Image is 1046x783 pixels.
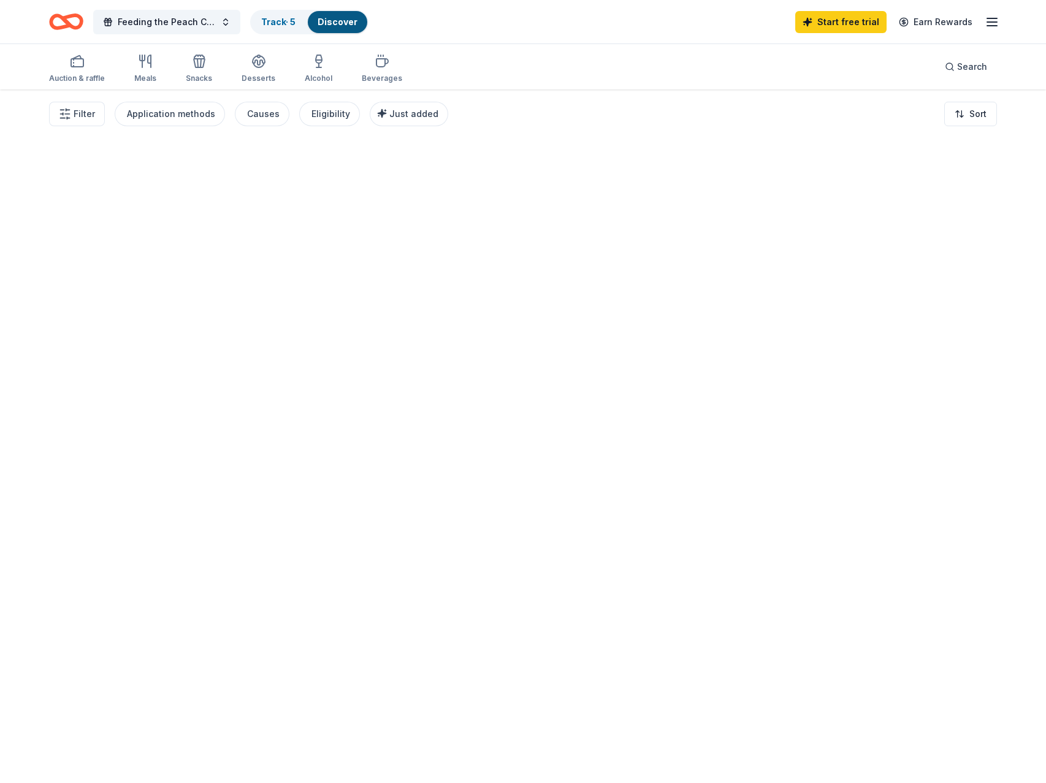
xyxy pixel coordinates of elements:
div: Auction & raffle [49,74,105,83]
div: Desserts [242,74,275,83]
div: Application methods [127,107,215,121]
button: Beverages [362,49,402,89]
div: Meals [134,74,156,83]
button: Auction & raffle [49,49,105,89]
span: Sort [969,107,987,121]
span: Feeding the Peach County High School Band [118,15,216,29]
div: Causes [247,107,280,121]
a: Earn Rewards [891,11,980,33]
button: Alcohol [305,49,332,89]
button: Snacks [186,49,212,89]
span: Filter [74,107,95,121]
div: Eligibility [311,107,350,121]
div: Snacks [186,74,212,83]
span: Search [957,59,987,74]
button: Desserts [242,49,275,89]
button: Feeding the Peach County High School Band [93,10,240,34]
button: Filter [49,102,105,126]
span: Just added [389,108,438,119]
button: Causes [235,102,289,126]
div: Alcohol [305,74,332,83]
button: Application methods [115,102,225,126]
a: Discover [318,17,357,27]
div: Beverages [362,74,402,83]
button: Eligibility [299,102,360,126]
button: Track· 5Discover [250,10,368,34]
button: Sort [944,102,997,126]
button: Meals [134,49,156,89]
a: Track· 5 [261,17,296,27]
button: Just added [370,102,448,126]
a: Start free trial [795,11,887,33]
a: Home [49,7,83,36]
button: Search [935,55,997,79]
